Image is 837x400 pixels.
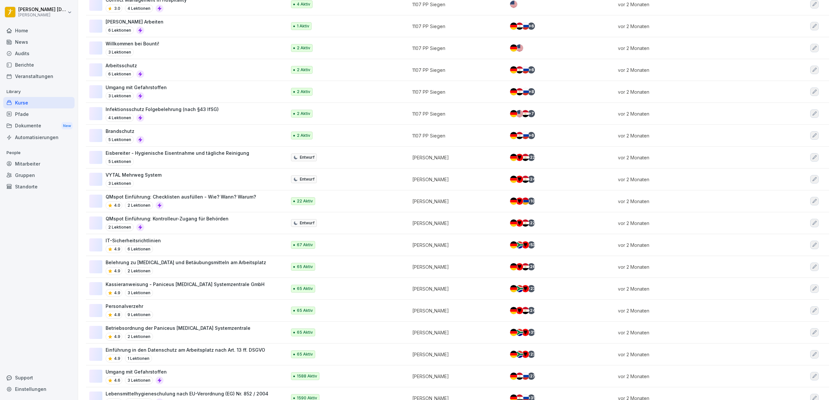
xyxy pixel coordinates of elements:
[522,176,529,183] img: eg.svg
[618,45,767,52] p: vor 2 Monaten
[297,286,313,292] p: 65 Aktiv
[412,198,499,205] p: [PERSON_NAME]
[412,176,499,183] p: [PERSON_NAME]
[412,154,499,161] p: [PERSON_NAME]
[3,120,75,132] div: Dokumente
[300,176,315,182] p: Entwurf
[510,263,517,270] img: de.svg
[516,307,523,314] img: al.svg
[516,132,523,139] img: eg.svg
[516,88,523,95] img: eg.svg
[3,372,75,383] div: Support
[3,108,75,120] div: Pfade
[106,150,249,156] p: Eisbereiter - Hygienische Eisentnahme und tägliche Reinigung
[125,311,153,319] p: 9 Lektionen
[412,264,499,270] p: [PERSON_NAME]
[528,285,535,292] div: + 23
[618,307,767,314] p: vor 2 Monaten
[114,290,120,296] p: 4.9
[522,351,529,358] img: al.svg
[3,132,75,143] a: Automatisierungen
[510,307,517,314] img: de.svg
[106,40,159,47] p: Willkommen bei Bounti!
[516,44,523,52] img: us.svg
[297,308,313,313] p: 65 Aktiv
[3,148,75,158] p: People
[528,373,535,380] div: + 27
[114,246,120,252] p: 4.9
[3,48,75,59] a: Audits
[297,1,310,7] p: 4 Aktiv
[618,351,767,358] p: vor 2 Monaten
[528,351,535,358] div: + 23
[297,45,310,51] p: 2 Aktiv
[125,201,153,209] p: 2 Lektionen
[106,237,161,244] p: IT-Sicherheitsrichtlinien
[618,154,767,161] p: vor 2 Monaten
[61,122,73,130] div: New
[106,193,256,200] p: QMspot Einführung: Checklisten ausfüllen - Wie? Wann? Warum?
[3,97,75,108] div: Kurse
[106,92,134,100] p: 3 Lektionen
[106,223,134,231] p: 2 Lektionen
[114,356,120,361] p: 4.9
[106,18,163,25] p: [PERSON_NAME] Arbeiten
[18,7,66,12] p: [PERSON_NAME] [DEMOGRAPHIC_DATA]
[114,202,120,208] p: 4.0
[412,67,499,73] p: 1107 PP Siegen
[618,88,767,95] p: vor 2 Monaten
[412,242,499,248] p: [PERSON_NAME]
[510,351,517,358] img: de.svg
[297,23,309,29] p: 1 Aktiv
[510,329,517,336] img: de.svg
[297,89,310,95] p: 2 Aktiv
[528,307,535,314] div: + 24
[522,66,529,73] img: ru.svg
[516,176,523,183] img: al.svg
[618,1,767,8] p: vor 2 Monaten
[3,169,75,181] a: Gruppen
[300,220,315,226] p: Entwurf
[510,176,517,183] img: de.svg
[300,154,315,160] p: Entwurf
[528,176,535,183] div: + 24
[516,154,523,161] img: al.svg
[412,1,499,8] p: 1107 PP Siegen
[528,241,535,248] div: + 53
[510,66,517,73] img: de.svg
[106,390,268,397] p: Lebensmittelhygieneschulung nach EU-Verordnung (EG) Nr. 852 / 2004
[297,67,310,73] p: 2 Aktiv
[618,176,767,183] p: vor 2 Monaten
[3,25,75,36] div: Home
[510,132,517,139] img: de.svg
[3,383,75,395] div: Einstellungen
[3,120,75,132] a: DokumenteNew
[516,329,523,336] img: za.svg
[412,88,499,95] p: 1107 PP Siegen
[522,198,529,205] img: am.svg
[618,285,767,292] p: vor 2 Monaten
[106,171,162,178] p: VYTAL Mehrweg System
[106,281,265,288] p: Kassieranweisung - Paniceus [MEDICAL_DATA] Systemzentrale GmbH
[412,110,499,117] p: 1107 PP Siegen
[528,110,535,117] div: + 7
[510,285,517,292] img: de.svg
[510,241,517,248] img: de.svg
[3,158,75,169] div: Mitarbeiter
[106,48,134,56] p: 3 Lektionen
[106,158,134,166] p: 5 Lektionen
[412,329,499,336] p: [PERSON_NAME]
[510,219,517,227] img: de.svg
[106,136,134,144] p: 5 Lektionen
[618,373,767,380] p: vor 2 Monaten
[3,87,75,97] p: Library
[510,1,517,8] img: us.svg
[106,215,229,222] p: QMspot Einführung: Kontrolleur-Zugang für Behörden
[412,373,499,380] p: [PERSON_NAME]
[522,132,529,139] img: ru.svg
[106,128,144,135] p: Brandschutz
[516,241,523,248] img: za.svg
[3,36,75,48] a: News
